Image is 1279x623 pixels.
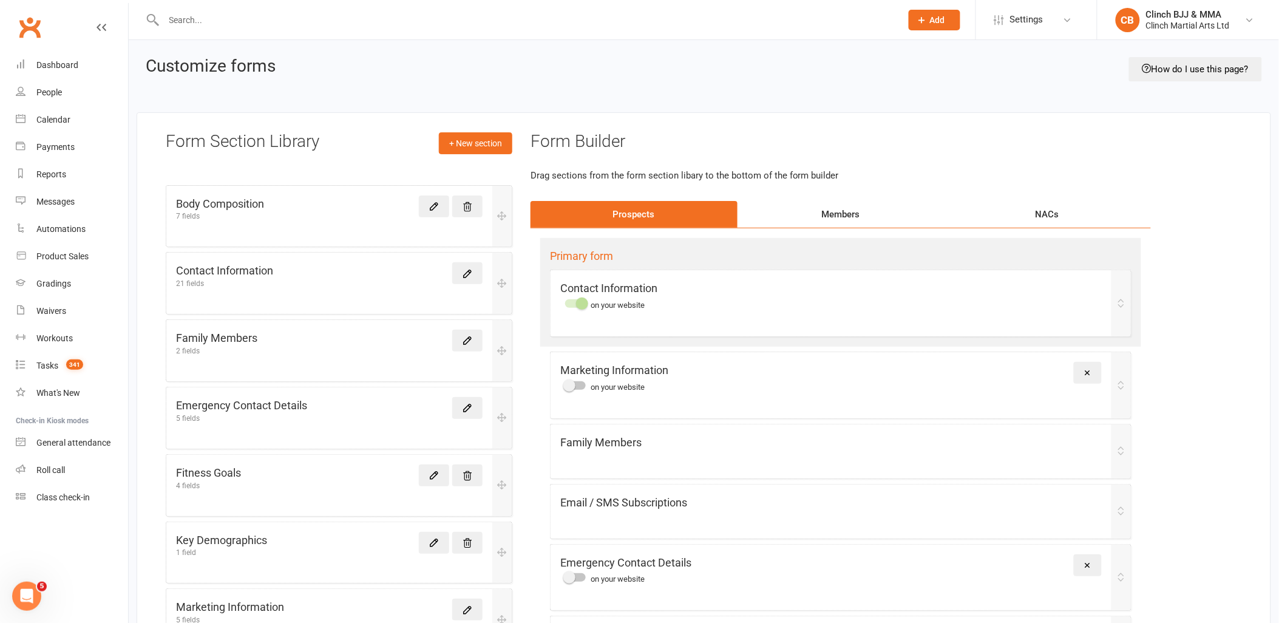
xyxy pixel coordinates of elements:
[19,398,29,407] button: Emoji picker
[10,372,232,393] textarea: Message…
[36,333,73,343] div: Workouts
[439,132,512,154] a: + New section
[10,30,233,66] div: Toby says…
[10,30,174,56] div: Is that what you were looking for?
[36,388,80,398] div: What's New
[36,251,89,261] div: Product Sales
[36,87,62,97] div: People
[1074,554,1102,576] button: Remove this form section
[35,7,54,26] div: Profile image for Bec
[531,132,1151,151] h3: Form Builder
[16,298,128,325] a: Waivers
[16,457,128,484] a: Roll call
[36,60,78,70] div: Dashboard
[560,362,668,380] h5: Marketing Information
[591,301,645,310] span: on your website
[560,434,642,452] h5: Family Members
[16,106,128,134] a: Calendar
[591,383,645,392] span: on your website
[176,482,241,489] div: 4 fields
[540,421,1141,482] div: Family Members
[53,73,223,109] div: The continue button is greyed out under the marketing informaiton section
[8,5,31,28] button: go back
[10,356,163,383] div: Did that answer your question?
[540,482,1141,542] div: Email / SMS Subscriptions
[16,188,128,216] a: Messages
[531,168,1151,183] p: Drag sections from the form section libary to the bottom of the form builder
[16,52,128,79] a: Dashboard
[69,7,88,26] div: Profile image for Jessica
[419,465,449,486] a: Edit this form section
[166,319,512,382] div: Family Members2 fields
[560,554,691,572] h5: Emergency Contact Details
[540,238,1141,347] div: Primary formContact Informationon your website
[176,330,257,347] h5: Family Members
[176,549,267,556] div: 1 field
[166,454,512,517] div: Fitness Goals4 fields
[166,132,319,151] h3: Form Section Library
[208,393,228,412] button: Send a message…
[37,582,47,591] span: 5
[160,12,893,29] input: Search...
[1146,20,1230,31] div: Clinch Martial Arts Ltd
[930,15,945,25] span: Add
[16,243,128,270] a: Product Sales
[19,133,223,205] div: The Continue button being greyed out in the marketing information section typically means require...
[550,248,1131,265] h5: Primary form
[452,262,483,284] a: Edit this form section
[10,126,233,355] div: The Continue button being greyed out in the marketing information section typically means require...
[36,438,110,448] div: General attendance
[36,224,86,234] div: Automations
[452,397,483,419] a: Edit this form section
[16,429,128,457] a: General attendance kiosk mode
[176,213,264,220] div: 7 fields
[38,398,48,407] button: Gif picker
[1146,9,1230,20] div: Clinch BJJ & MMA
[1074,362,1102,384] button: Remove this form section
[19,363,153,375] div: Did that answer your question?
[176,397,307,415] h5: Emergency Contact Details
[36,361,58,370] div: Tasks
[44,66,233,116] div: The continue button is greyed out under the marketing informaiton section
[213,5,235,27] div: Close
[166,387,512,449] div: Emergency Contact Details5 fields
[36,279,71,288] div: Gradings
[58,398,67,407] button: Upload attachment
[419,532,449,554] a: Edit this form section
[1129,57,1262,81] a: How do I use this page?
[16,270,128,298] a: Gradings
[176,465,241,482] h5: Fitness Goals
[16,352,128,380] a: Tasks 341
[1116,8,1140,32] div: CB
[36,142,75,152] div: Payments
[93,6,138,15] h1: Clubworx
[16,484,128,511] a: Class kiosk mode
[36,492,90,502] div: Class check-in
[1010,6,1043,33] span: Settings
[176,347,257,355] div: 2 fields
[10,126,233,356] div: Toby says…
[452,465,483,486] button: Delete this form section
[36,197,75,206] div: Messages
[10,66,233,126] div: Clinch says…
[531,201,738,228] div: Prospects
[16,325,128,352] a: Workouts
[591,574,645,584] span: on your website
[19,311,223,347] div: Try filling out all visible fields completely, then the Continue button should become clickable t...
[19,210,223,305] div: Since this section only appears for completely new emails not in your system, ensure you're testi...
[103,15,149,27] p: A few hours
[12,582,41,611] iframe: Intercom live chat
[176,532,267,550] h5: Key Demographics
[52,7,71,26] img: Profile image for Sam
[16,134,128,161] a: Payments
[176,280,273,287] div: 21 fields
[16,380,128,407] a: What's New
[166,522,512,584] div: Key Demographics1 field
[16,161,128,188] a: Reports
[944,201,1151,228] div: NACs
[166,252,512,315] div: Contact Information21 fields
[36,115,70,124] div: Calendar
[146,57,276,76] h1: Customize forms
[36,169,66,179] div: Reports
[738,201,945,228] div: Members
